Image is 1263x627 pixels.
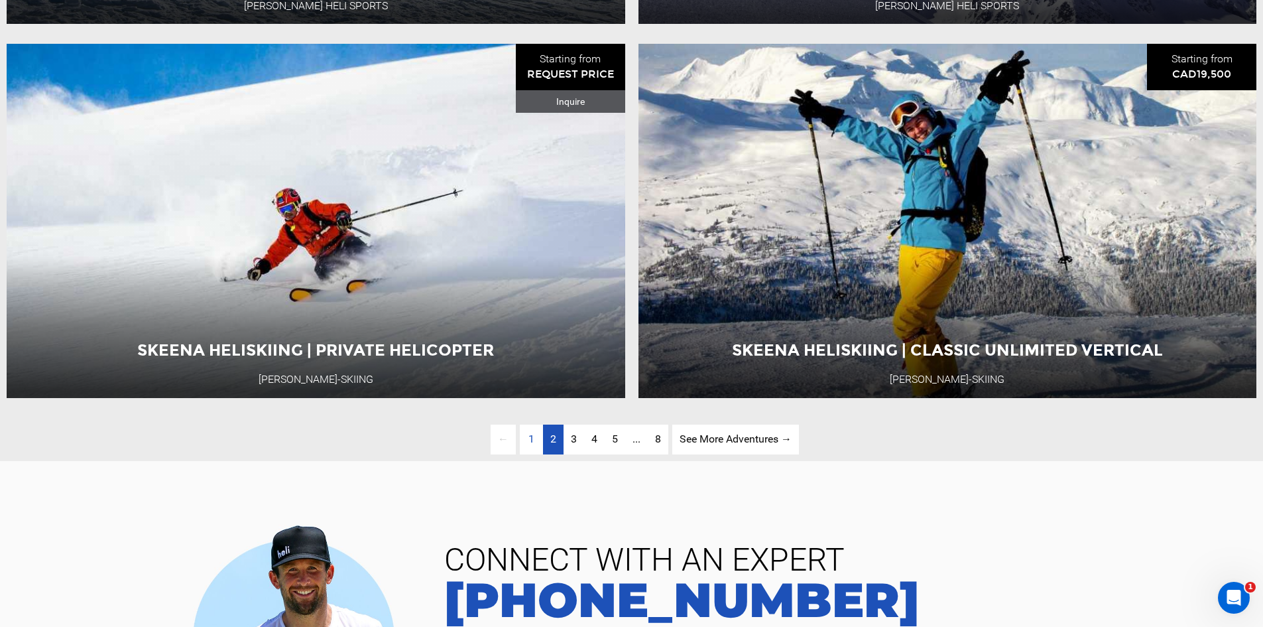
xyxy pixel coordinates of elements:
span: CONNECT WITH AN EXPERT [434,544,1243,576]
span: 1 [1245,582,1256,592]
a: [PHONE_NUMBER] [434,576,1243,624]
a: See More Adventures → page [672,425,799,454]
ul: Pagination [464,425,799,454]
span: ← [491,425,516,454]
span: 1 [521,425,542,454]
span: 2 [550,433,556,445]
span: 4 [591,433,597,445]
span: 8 [655,433,661,445]
span: ... [632,433,640,445]
span: 3 [571,433,577,445]
iframe: Intercom live chat [1218,582,1250,614]
span: 5 [612,433,618,445]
